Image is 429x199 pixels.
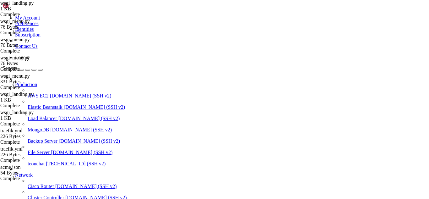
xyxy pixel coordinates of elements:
div: Complete [0,176,58,181]
div: Complete [0,85,58,90]
x-row: Error response from daemon: Container 880ab04f4d29329bf2cf4e4318367943e41d6a335b3c22937ae58ebcd5f... [3,77,347,82]
span: templates [238,108,258,113]
span: wsgi_menu.py [0,19,58,30]
x-row: docker exec -it flask_app cat /app/wsgi_landing.py [3,64,347,69]
x-row: Requirement already satisfied: greenlet>=1 in /usr/local/lib/python3.10/site-packages (from sqlal... [3,3,347,7]
x-row: root@teonchat:~/meuapp# docker exec -it flask_app ls /app/ [3,55,347,60]
x-row: add_barcode_column.py add_promotion_fields.py create_landing_tables.py [DOMAIN_NAME] tenant_manag... [3,113,347,117]
span: wsgi_menu.py [0,37,30,42]
x-row: root@teonchat:~/meuapp# nano docker-compose.yml [3,95,347,99]
span: main.py.bak [189,108,214,113]
span: wsgi_menu.py [0,73,58,85]
div: 1 KB [0,97,58,103]
x-row: add_coluna2.py add_stripe_columns.py fix_all_columns.py models.py tessstemai.py [3,121,347,126]
span: wsgi_landing.py [0,0,58,12]
div: 226 Bytes [0,152,58,158]
div: Complete [0,139,58,145]
x-row: add_order_status_table.py ad_sub.py [3,148,347,152]
span: traefik.yml [0,146,58,158]
div: (24, 34) [57,152,59,157]
div: 76 Bytes [0,42,58,48]
div: 76 Bytes [0,24,58,30]
x-row: root@teonchat:~/meuapp# ls /root/meuapp/flaskmkdir/oficial/app_delivery/ [3,99,347,104]
span: wsgi_menu.py [0,55,58,66]
x-row: [notice] To update, run: pip install --upgrade pip [3,29,347,33]
x-row: root@teonchat:~/meuapp# docker exec -it flask_app ls /app/ [3,42,347,47]
span: traefik.yml [0,128,58,139]
span: wsgi_menu.py [0,37,58,48]
span: wsgi_landing.py [0,0,34,6]
x-row: WARNING: Running pip as the 'root' user can result in broken permissions and conflicting behaviou... [3,11,347,16]
x-row: root@teonchat:~/meuapp# nano [3,91,347,95]
div: Complete [0,30,58,36]
x-row: add_modules_columns.py admin_routes.py install_excel_dependency.py 'scripts (1).js' [3,143,347,148]
div: Complete [0,103,58,108]
div: 54 Bytes [0,170,58,176]
x-row: add_coluna.py add_stripe_destination_column.py fix_delivery_fee_column.py nginx update_status_col... [3,126,347,130]
x-row: Error: No application module specified. [3,38,347,42]
span: __pycache__ [174,135,198,139]
div: Complete [0,12,58,17]
span: wsgi_menu.py [0,73,30,79]
span: wsgi_landing.py [0,91,58,103]
x-row: ng [3,51,347,55]
div: Complete [0,158,58,163]
span: wsgi_menu.py [0,19,30,24]
span: instance [84,148,101,152]
x-row: root@teonchat:~/meuapp# [3,152,347,157]
span: wsgi_menu.py [0,55,30,60]
div: Complete [0,66,58,72]
div: 1 KB [0,6,58,12]
x-row: Error response from daemon: Container 880ab04f4d29329bf2cf4e4318367943e41d6a335b3c22937ae58ebcd5f... [3,47,347,51]
div: 1 KB [0,115,58,121]
span: wsgi_landing.py [0,110,34,115]
div: 331 Bytes [0,79,58,85]
x-row: '=5.0.0' add_phone_column.py main.py 'styles (1).css' [3,104,347,108]
x-row: add_fiscal_table.py add_tenant_system.py init_landing.py wsgi_menu.py [3,135,347,139]
span: static [150,148,163,152]
x-row: sets/requirements.txt (line 8)) (3.2.4) [3,7,347,11]
x-row: ng [3,82,347,86]
x-row: add_landing_columns.py add_user_password_column.py __init__.py restaurant.db [3,139,347,143]
x-row: add_1.py add_plan_control_columns.py [3,108,347,113]
div: 226 Bytes [0,134,58,139]
span: traefik.yml [0,146,23,152]
span: wsgi_landing.py [0,110,58,121]
span: acme.json [0,164,58,176]
span: acme.json [0,164,20,170]
x-row: root@teonchat:~/meuapp# ^C [3,86,347,91]
div: Complete [0,48,58,54]
span: wsgi_landing.py [0,91,34,97]
span: traefik.yml [0,128,23,133]
div: 76 Bytes [0,61,58,66]
x-row: ng [3,73,347,77]
x-row: add_domain_columns.py add_tenant_column.py fix_store_settings.py plan_middleware.py wsgi_landing.py [3,130,347,135]
x-row: o use a virtual environment instead: [URL][DOMAIN_NAME] [3,16,347,20]
x-row: Error response from daemon: Container 880ab04f4d29329bf2cf4e4318367943e41d6a335b3c22937ae58ebcd5f... [3,69,347,73]
span: attached_assets [123,108,156,113]
x-row: [notice] A new release of pip is available: 23.0.1 -> 25.2 [3,25,347,29]
span: app.py.bak [108,104,130,108]
x-row: add_column.py add_sort_order_column.py dump.sql migrate_database.py tenant_middleware.py [3,117,347,121]
div: Complete [0,121,58,127]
